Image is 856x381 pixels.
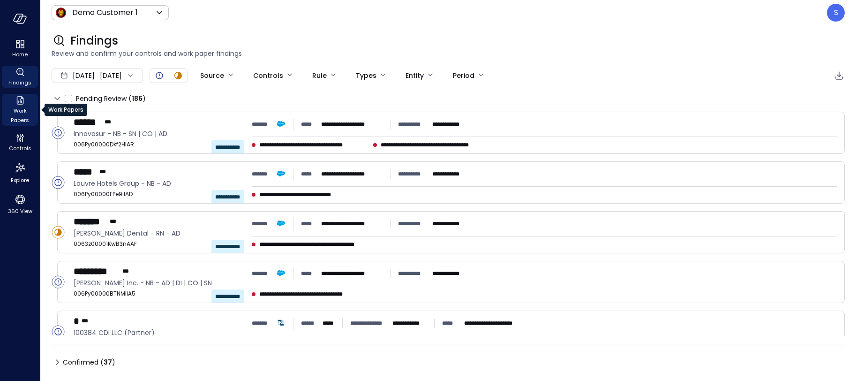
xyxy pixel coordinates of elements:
[74,239,236,249] span: 0063z00001KwB3nAAF
[132,94,143,103] span: 186
[73,70,95,81] span: [DATE]
[154,70,165,81] div: Open
[74,190,236,199] span: 006Py00000FPe9iIAD
[833,70,845,82] div: Export to CSV
[827,4,845,22] div: Steve Sovik
[200,68,224,84] div: Source
[312,68,327,84] div: Rule
[2,38,38,60] div: Home
[52,226,65,239] div: In Progress
[405,68,424,84] div: Entity
[11,175,29,185] span: Explore
[8,206,32,216] span: 360 View
[74,228,236,238] span: Glidewell Dental - RN - AD
[52,325,65,338] div: Open
[52,126,65,139] div: Open
[834,7,838,18] p: S
[453,68,474,84] div: Period
[2,94,38,126] div: Work Papers
[356,68,376,84] div: Types
[45,104,87,116] div: Work Papers
[2,131,38,154] div: Controls
[128,93,146,104] div: ( )
[9,144,31,153] span: Controls
[2,160,38,186] div: Explore
[74,289,236,298] span: 006Py00000BTNMIIA5
[12,50,28,59] span: Home
[104,358,112,367] span: 37
[70,33,118,48] span: Findings
[76,91,146,106] span: Pending Review
[8,78,31,87] span: Findings
[2,66,38,88] div: Findings
[63,355,115,370] span: Confirmed
[74,328,236,338] span: 100384 CDI LLC (Partner)
[253,68,283,84] div: Controls
[52,48,845,59] span: Review and confirm your controls and work paper findings
[74,140,236,149] span: 006Py00000Dkf2HIAR
[74,178,236,189] span: Louvre Hotels Group - NB - AD
[72,7,138,18] p: Demo Customer 1
[100,357,115,367] div: ( )
[74,129,236,139] span: Innovasur - NB - SN | CO | AD
[6,106,34,125] span: Work Papers
[52,176,65,189] div: Open
[52,275,65,289] div: Open
[2,191,38,217] div: 360 View
[55,7,67,18] img: Icon
[74,278,236,288] span: Cargill Inc. - NB - AD | DI | CO | SN
[173,70,184,81] div: In Progress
